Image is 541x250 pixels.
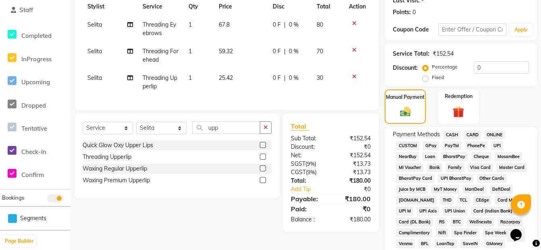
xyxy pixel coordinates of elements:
[483,239,505,248] span: GMoney
[396,206,413,216] span: UPI M
[471,206,515,216] span: Card (Indian Bank)
[291,122,309,131] span: Total
[393,64,418,72] div: Discount:
[510,24,533,36] button: Apply
[273,74,281,82] span: 0 F
[491,141,503,150] span: UPI
[83,165,147,173] div: Waxing Regular Upperlip
[2,194,24,201] span: Bookings
[307,169,315,175] span: 9%
[393,25,438,34] div: Coupon Code
[284,74,286,82] span: |
[457,196,470,205] span: TCL
[143,21,176,37] span: Threading Eyebrows
[219,48,233,55] span: 59.32
[417,206,439,216] span: UPI Axis
[477,174,507,183] span: Other Cards
[396,228,432,237] span: Complimentary
[285,194,331,204] div: Payable:
[440,196,454,205] span: THD
[442,206,468,216] span: UPI Union
[465,141,488,150] span: PhonePe
[285,143,331,151] div: Discount:
[285,134,331,143] div: Sub Total:
[434,239,457,248] span: LoanTap
[331,160,377,168] div: ₹13.73
[189,74,192,81] span: 1
[396,217,433,227] span: Card (DL Bank)
[432,63,458,71] label: Percentage
[442,141,462,150] span: PayTM
[497,217,523,227] span: Razorpay
[452,228,479,237] span: Spa Finder
[483,228,509,237] span: Spa Week
[285,204,331,214] div: Paid:
[393,8,411,17] div: Points:
[331,151,377,160] div: ₹152.54
[21,78,50,86] span: Upcoming
[189,48,192,55] span: 1
[289,21,298,29] span: 0 %
[396,141,419,150] span: CUSTOM
[433,50,454,58] div: ₹152.54
[443,130,460,140] span: CASH
[83,153,131,161] div: Threading Upperlip
[438,174,474,183] span: UPI BharatPay
[441,152,468,161] span: BharatPay
[317,48,323,55] span: 70
[2,6,68,15] a: Staff
[219,74,233,81] span: 25.42
[87,74,102,81] span: Selita
[291,169,306,176] span: CGST
[21,148,46,156] span: Check-In
[484,130,505,140] span: ONLINE
[87,48,102,55] span: Selita
[289,47,298,56] span: 0 %
[436,217,447,227] span: RS
[317,21,323,28] span: 80
[19,6,33,14] span: Staff
[285,177,331,185] div: Total:
[219,21,230,28] span: 67.8
[496,163,527,172] span: Master Card
[87,21,102,28] span: Selita
[317,74,323,81] span: 30
[446,163,464,172] span: Family
[432,74,444,81] label: Fixed
[393,50,429,58] div: Service Total:
[449,105,468,119] img: _gift.svg
[273,47,281,56] span: 0 F
[189,21,192,28] span: 1
[462,185,487,194] span: MariDeal
[21,32,52,40] span: Completed
[193,121,260,134] input: Search or Scan
[143,74,177,90] span: Threading Upperlip
[21,102,46,109] span: Dropped
[450,217,464,227] span: BTC
[396,239,415,248] span: Venmo
[435,228,448,237] span: Nift
[20,214,46,223] span: Segments
[331,215,377,224] div: ₹180.00
[21,171,44,179] span: Confirm
[396,163,423,172] span: MI Voucher
[396,174,435,183] span: BharatPay Card
[464,130,481,140] span: CARD
[289,74,298,82] span: 0 %
[284,47,286,56] span: |
[331,177,377,185] div: ₹180.00
[291,160,305,167] span: SGST
[418,239,431,248] span: BFL
[471,152,492,161] span: Cheque
[285,151,331,160] div: Net:
[422,152,437,161] span: Loan
[396,152,419,161] span: NearBuy
[307,160,315,167] span: 9%
[285,185,338,194] a: Add Tip
[331,143,377,151] div: ₹0
[467,217,495,227] span: Wellnessta
[331,168,377,177] div: ₹13.73
[393,130,440,139] span: Payment Methods
[431,185,459,194] span: MyT Money
[397,106,414,118] img: _cash.svg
